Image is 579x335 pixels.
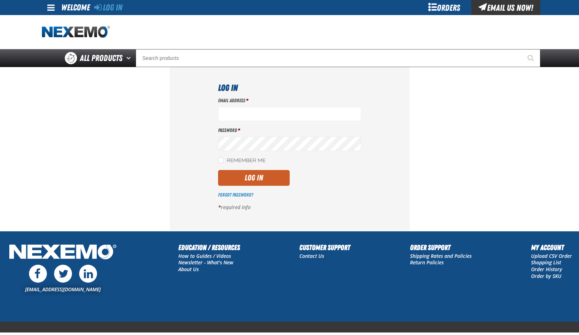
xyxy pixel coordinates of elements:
[218,97,361,104] label: Email Address
[531,253,572,259] a: Upload CSV Order
[218,157,266,164] label: Remember Me
[531,242,572,253] h2: My Account
[94,3,122,13] a: Log In
[80,52,122,65] span: All Products
[42,26,110,38] img: Nexemo logo
[299,242,350,253] h2: Customer Support
[7,242,119,263] img: Nexemo Logo
[178,266,199,273] a: About Us
[531,273,561,279] a: Order by SKU
[218,204,361,211] p: required info
[124,49,136,67] button: Open All Products pages
[178,259,233,266] a: Newsletter - What's New
[410,242,472,253] h2: Order Support
[531,266,562,273] a: Order History
[42,26,110,38] a: Home
[178,242,240,253] h2: Education / Resources
[299,253,324,259] a: Contact Us
[410,259,444,266] a: Return Policies
[531,259,561,266] a: Shopping List
[218,127,361,134] label: Password
[218,81,361,94] h1: Log In
[410,253,472,259] a: Shipping Rates and Policies
[218,157,224,163] input: Remember Me
[136,49,540,67] input: Search
[218,170,290,186] button: Log In
[218,192,253,198] a: Forgot Password?
[25,286,101,293] a: [EMAIL_ADDRESS][DOMAIN_NAME]
[178,253,231,259] a: How to Guides / Videos
[522,49,540,67] button: Start Searching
